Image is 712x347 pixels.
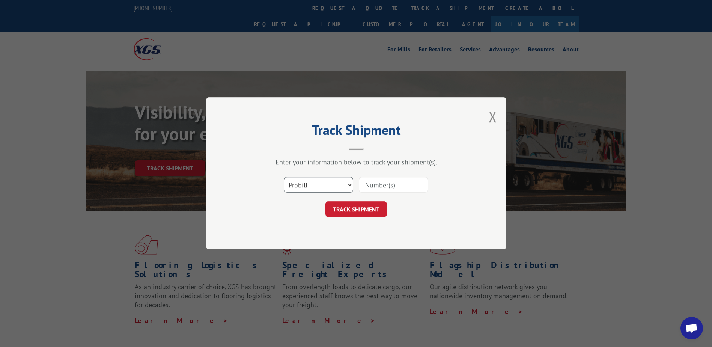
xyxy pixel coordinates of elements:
[325,202,387,217] button: TRACK SHIPMENT
[489,107,497,127] button: Close modal
[680,317,703,339] div: Open chat
[244,158,469,167] div: Enter your information below to track your shipment(s).
[244,125,469,139] h2: Track Shipment
[359,177,428,193] input: Number(s)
